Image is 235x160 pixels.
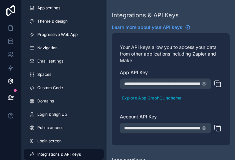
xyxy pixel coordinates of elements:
a: Public access [24,122,104,133]
span: Integrations & API Keys [37,152,81,157]
span: Theme & design [37,19,68,24]
a: Login screen [24,136,104,146]
div: Integrations & API Keys [112,11,179,20]
span: Domains [37,98,54,104]
span: App API Key [120,70,148,75]
button: Explore App GraphQL schema [120,93,184,103]
span: Spaces [37,72,51,77]
p: Your API keys allow you to access your data from other applications including Zapier and Make [120,44,222,64]
a: App settings [24,3,104,13]
span: Login screen [37,138,62,144]
a: Learn more about your API keys [112,24,190,31]
span: Custom Code [37,85,63,90]
a: Integrations & API Keys [24,149,104,160]
span: Learn more about your API keys [112,24,182,31]
span: Email settings [37,59,63,64]
span: App settings [37,5,60,11]
a: Explore App GraphQL schema [120,94,184,101]
a: Domains [24,96,104,106]
span: Navigation [37,45,58,51]
a: Spaces [24,69,104,80]
a: Progressive Web App [24,29,104,40]
a: Custom Code [24,82,104,93]
span: Public access [37,125,63,130]
a: Theme & design [24,16,104,27]
span: Account API Key [120,114,157,119]
span: Progressive Web App [37,32,78,37]
a: Login & Sign Up [24,109,104,120]
a: Navigation [24,43,104,53]
a: Email settings [24,56,104,67]
span: Login & Sign Up [37,112,67,117]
